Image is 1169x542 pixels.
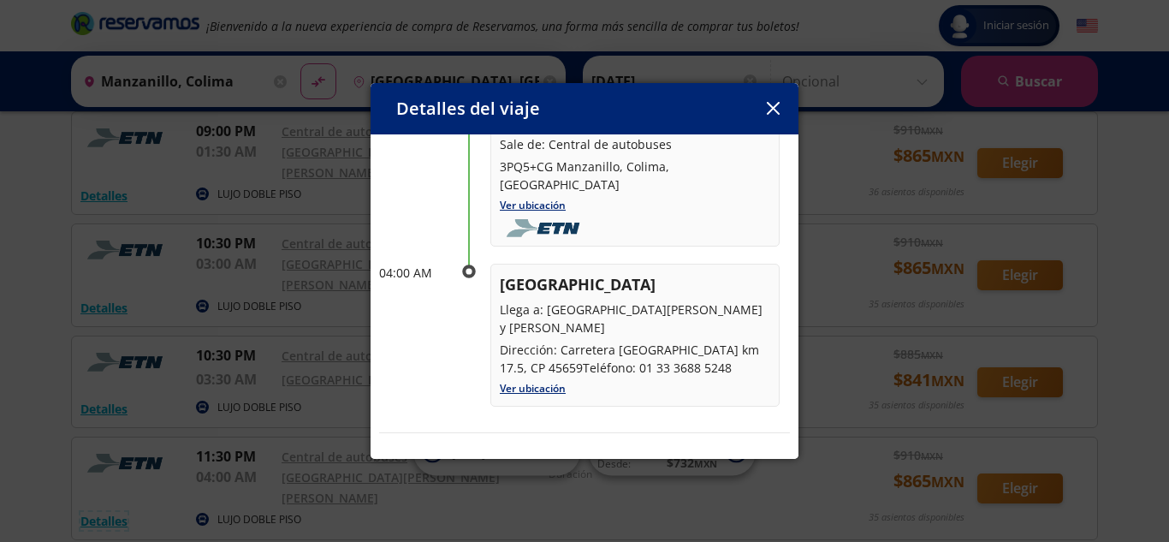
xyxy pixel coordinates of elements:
[500,219,591,238] img: foobar2.png
[379,264,448,282] p: 04:00 AM
[500,341,770,377] p: Dirección: Carretera [GEOGRAPHIC_DATA] km 17.5, CP 45659Teléfono: 01 33 3688 5248
[500,381,566,396] a: Ver ubicación
[500,158,770,194] p: 3PQ5+CG Manzanillo, Colima, [GEOGRAPHIC_DATA]
[500,135,770,153] p: Sale de: Central de autobuses
[500,198,566,212] a: Ver ubicación
[396,96,540,122] p: Detalles del viaje
[500,301,770,337] p: Llega a: [GEOGRAPHIC_DATA][PERSON_NAME] y [PERSON_NAME]
[500,273,770,296] p: [GEOGRAPHIC_DATA]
